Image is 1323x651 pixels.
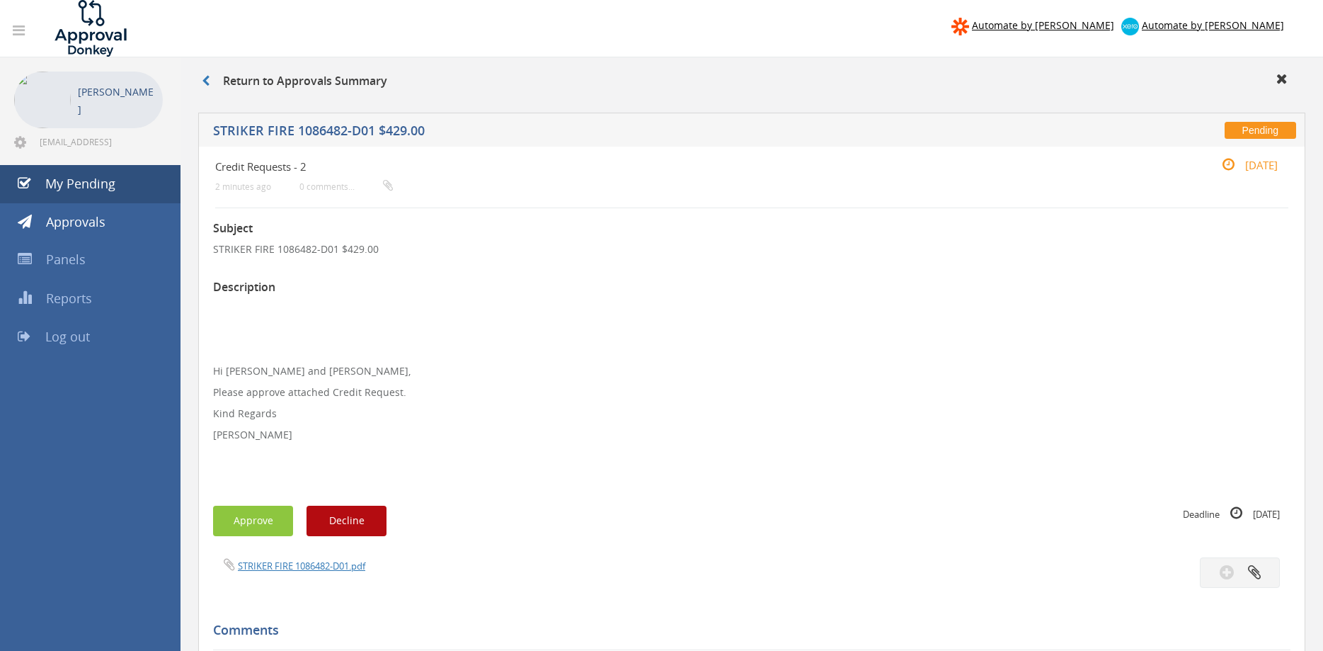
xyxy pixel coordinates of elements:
[1142,18,1284,32] span: Automate by [PERSON_NAME]
[78,83,156,118] p: [PERSON_NAME]
[238,560,365,572] a: STRIKER FIRE 1086482-D01.pdf
[1121,18,1139,35] img: xero-logo.png
[1225,122,1296,139] span: Pending
[1207,157,1278,173] small: [DATE]
[1183,506,1280,521] small: Deadline [DATE]
[972,18,1114,32] span: Automate by [PERSON_NAME]
[215,181,271,192] small: 2 minutes ago
[45,175,115,192] span: My Pending
[213,506,293,536] button: Approve
[299,181,393,192] small: 0 comments...
[213,281,1290,294] h3: Description
[213,623,1280,638] h5: Comments
[40,136,160,147] span: [EMAIL_ADDRESS][DOMAIN_NAME]
[307,506,386,536] button: Decline
[213,385,1290,400] p: Please approve attached Credit Request.
[951,18,969,35] img: zapier-logomark.png
[46,290,92,307] span: Reports
[45,328,90,345] span: Log out
[213,242,1290,256] p: STRIKER FIRE 1086482-D01 $429.00
[46,251,86,268] span: Panels
[213,364,1290,378] p: Hi [PERSON_NAME] and [PERSON_NAME],
[215,161,1109,173] h4: Credit Requests - 2
[202,75,387,88] h3: Return to Approvals Summary
[213,222,1290,235] h3: Subject
[213,407,1290,421] p: Kind Regards
[46,213,105,230] span: Approvals
[213,428,1290,442] p: [PERSON_NAME]
[213,124,970,142] h5: STRIKER FIRE 1086482-D01 $429.00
